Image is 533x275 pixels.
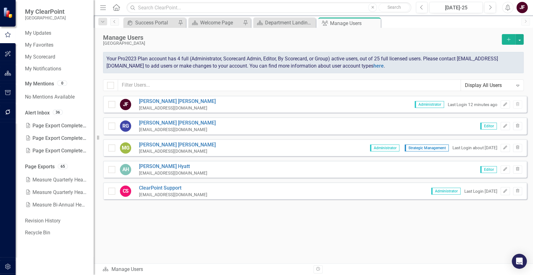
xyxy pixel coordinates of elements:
a: [PERSON_NAME] [PERSON_NAME] [139,120,216,127]
button: Search [378,3,410,12]
a: Page Exports [25,163,55,171]
button: [DATE]-25 [429,2,483,13]
a: here [373,63,384,69]
a: My Scorecard [25,53,87,61]
div: No Mentions Available [25,91,87,103]
span: Editor [480,166,497,173]
a: [PERSON_NAME] [PERSON_NAME] [139,141,216,149]
div: CS [120,186,131,197]
a: Success Portal [125,19,176,27]
div: 36 [53,109,63,115]
div: Manage Users [330,19,379,27]
img: ClearPoint Strategy [3,7,14,18]
span: Search [387,5,401,10]
small: [GEOGRAPHIC_DATA] [25,15,66,20]
span: Administrator [431,188,461,195]
div: [GEOGRAPHIC_DATA] [103,41,499,46]
span: Your Pro2023 Plan account has 4 full (Administrator, Scorecard Admin, Editor, By Scorecard, or Gr... [106,56,498,69]
a: Measure Bi-Annual Heat Map [25,199,87,211]
div: Last Login [DATE] [464,188,497,194]
span: Administrator [370,145,399,151]
div: Welcome Page [200,19,241,27]
span: Strategic Management [405,145,449,151]
div: MG [120,142,131,154]
a: Measure Quarterly Heat Map [25,186,87,199]
div: [EMAIL_ADDRESS][DOMAIN_NAME] [139,170,207,176]
a: Alert Inbox [25,109,50,117]
div: Open Intercom Messenger [512,254,527,269]
div: Page Export Completed: Measure Quarterly Heat Map [25,132,87,145]
div: RG [120,120,131,132]
div: JF [120,99,131,110]
div: Department Landing Page [265,19,314,27]
div: [EMAIL_ADDRESS][DOMAIN_NAME] [139,192,207,198]
a: Welcome Page [190,19,241,27]
span: Editor [480,123,497,130]
div: 65 [58,164,68,169]
div: 0 [57,80,67,86]
a: ClearPoint Support [139,185,207,192]
div: [EMAIL_ADDRESS][DOMAIN_NAME] [139,105,216,111]
input: Filter Users... [118,79,461,91]
a: Measure Quarterly Heat Map [25,174,87,186]
div: Page Export Completed: Measure Bi-Annual Heat Map [25,145,87,157]
input: Search ClearPoint... [126,2,411,13]
a: My Mentions [25,80,54,88]
div: Last Login 12 minutes ago [448,102,497,108]
a: Revision History [25,217,87,225]
div: Success Portal [135,19,176,27]
span: My ClearPoint [25,8,66,15]
a: My Favorites [25,42,87,49]
div: Manage Users [103,34,499,41]
a: Recycle Bin [25,229,87,237]
div: Display All Users [465,82,513,89]
a: [PERSON_NAME] Hyatt [139,163,207,170]
span: Administrator [415,101,444,108]
a: My Notifications [25,65,87,73]
button: JF [516,2,528,13]
div: [EMAIL_ADDRESS][DOMAIN_NAME] [139,127,216,133]
div: Page Export Completed: Measure Quarterly Heat Map [25,120,87,132]
a: Department Landing Page [255,19,314,27]
div: [EMAIL_ADDRESS][DOMAIN_NAME] [139,148,216,154]
div: AH [120,164,131,175]
div: Manage Users [102,266,308,273]
a: [PERSON_NAME] [PERSON_NAME] [139,98,216,105]
div: [DATE]-25 [432,4,481,12]
a: My Updates [25,30,87,37]
div: Last Login about [DATE] [452,145,497,151]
